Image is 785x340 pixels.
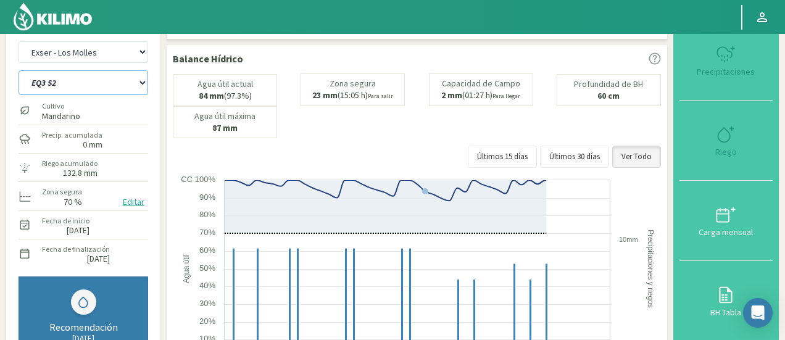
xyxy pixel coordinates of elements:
button: Ver Todo [612,146,661,168]
p: Balance Hídrico [173,51,243,66]
label: [DATE] [67,226,89,234]
text: 40% [199,281,215,290]
label: Zona segura [42,186,82,197]
div: Precipitaciones [683,67,769,76]
text: 50% [199,263,215,273]
label: Fecha de inicio [42,215,89,226]
div: Open Intercom Messenger [743,298,773,328]
label: 132.8 mm [63,169,98,177]
div: Riego [683,147,769,156]
p: Capacidad de Campo [442,79,520,88]
label: [DATE] [87,255,110,263]
text: 20% [199,317,215,326]
b: 87 mm [212,122,238,133]
text: 30% [199,299,215,308]
button: Riego [679,101,773,181]
label: Riego acumulado [42,158,98,169]
div: Carga mensual [683,228,769,236]
text: CC 100% [181,175,215,184]
text: Agua útil [182,254,191,283]
p: Profundidad de BH [574,80,643,89]
b: 23 mm [312,89,338,101]
text: 60% [199,246,215,255]
p: Agua útil máxima [194,112,255,121]
img: Kilimo [12,2,93,31]
text: 10mm [619,236,638,243]
label: 70 % [64,198,82,206]
label: Fecha de finalización [42,244,110,255]
p: (15:05 h) [312,91,393,101]
b: 84 mm [199,90,224,101]
p: Zona segura [330,79,376,88]
label: 0 mm [83,141,102,149]
label: Cultivo [42,101,80,112]
text: Precipitaciones y riegos [646,230,655,308]
label: Precip. acumulada [42,130,102,141]
button: Últimos 15 días [468,146,537,168]
p: Agua útil actual [197,80,253,89]
small: Para salir [368,92,393,100]
label: Mandarino [42,112,80,120]
button: Editar [119,195,148,209]
p: (01:27 h) [441,91,520,101]
div: Recomendación [31,321,135,333]
button: Carga mensual [679,181,773,261]
text: 70% [199,228,215,237]
button: Últimos 30 días [540,146,609,168]
b: 60 cm [597,90,620,101]
p: (97.3%) [199,91,252,101]
small: Para llegar [492,92,520,100]
div: BH Tabla [683,308,769,317]
text: 80% [199,210,215,219]
button: Precipitaciones [679,20,773,101]
text: 90% [199,193,215,202]
b: 2 mm [441,89,462,101]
